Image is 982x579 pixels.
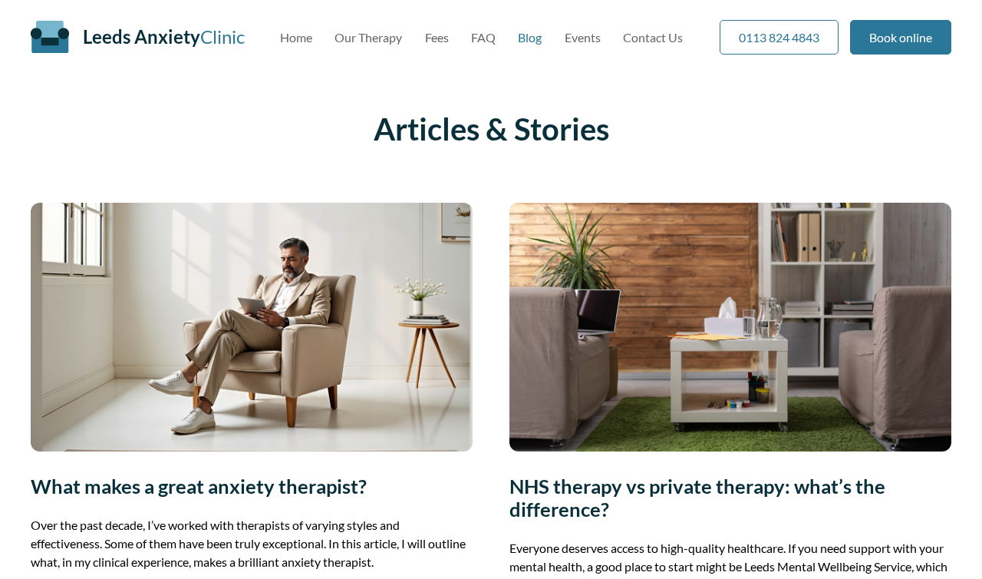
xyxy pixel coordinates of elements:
a: NHS therapy vs private therapy: what’s the difference? [509,475,885,521]
span: Leeds Anxiety [83,25,200,48]
a: Our Therapy [334,30,402,45]
a: Fees [425,30,449,45]
a: Blog [518,30,542,45]
a: Contact Us [623,30,683,45]
h1: Articles & Stories [31,111,951,147]
p: Over the past decade, I’ve worked with therapists of varying styles and effectiveness. Some of th... [31,516,473,571]
img: Man in beige suit and white sneakers sits in a bright room, reading a tablet in a minimalist sett... [31,203,473,452]
img: Comfortable psychotherapy room [509,203,951,452]
a: Book online [850,20,951,55]
a: Home [280,30,312,45]
a: What makes a great anxiety therapist? [31,475,367,498]
a: 0113 824 4843 [720,20,839,55]
a: Events [565,30,601,45]
a: FAQ [471,30,496,45]
a: Leeds AnxietyClinic [83,25,245,48]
